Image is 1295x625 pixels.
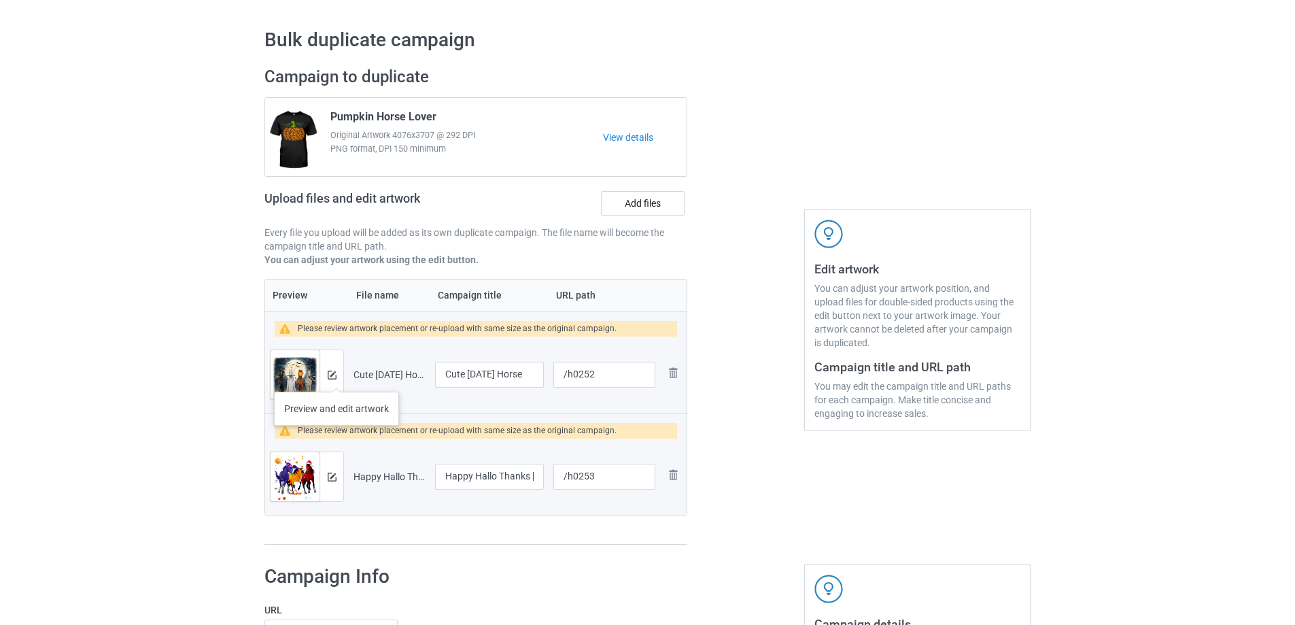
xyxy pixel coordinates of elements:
h3: Campaign title and URL path [814,359,1020,375]
div: Cute [DATE] Horse.png [353,368,426,382]
img: original.png [271,452,320,511]
th: File name [349,280,430,311]
th: Preview [265,280,349,311]
img: svg+xml;base64,PD94bWwgdmVyc2lvbj0iMS4wIiBlbmNvZGluZz0iVVRGLTgiPz4KPHN2ZyB3aWR0aD0iNDJweCIgaGVpZ2... [814,220,843,248]
h1: Bulk duplicate campaign [264,28,1031,52]
img: warning [279,324,298,334]
span: PNG format, DPI 150 minimum [330,142,603,156]
label: Add files [601,191,685,216]
h2: Campaign to duplicate [264,67,687,88]
label: URL [264,603,668,617]
img: svg+xml;base64,PD94bWwgdmVyc2lvbj0iMS4wIiBlbmNvZGluZz0iVVRGLTgiPz4KPHN2ZyB3aWR0aD0iMTRweCIgaGVpZ2... [328,371,336,379]
div: Happy Hallo Thanks [PERSON_NAME].png [353,470,426,484]
div: Please review artwork placement or re-upload with same size as the original campaign. [298,423,617,439]
img: svg+xml;base64,PD94bWwgdmVyc2lvbj0iMS4wIiBlbmNvZGluZz0iVVRGLTgiPz4KPHN2ZyB3aWR0aD0iMjhweCIgaGVpZ2... [665,467,681,483]
div: Preview and edit artwork [274,392,399,426]
th: URL path [549,280,660,311]
h1: Campaign Info [264,564,668,589]
div: You can adjust your artwork position, and upload files for double-sided products using the edit b... [814,282,1020,350]
p: Every file you upload will be added as its own duplicate campaign. The file name will become the ... [264,226,687,253]
b: You can adjust your artwork using the edit button. [264,254,479,265]
div: Please review artwork placement or re-upload with same size as the original campaign. [298,321,617,337]
a: View details [603,131,687,144]
span: Pumpkin Horse Lover [330,110,436,129]
img: original.png [271,350,320,409]
img: svg+xml;base64,PD94bWwgdmVyc2lvbj0iMS4wIiBlbmNvZGluZz0iVVRGLTgiPz4KPHN2ZyB3aWR0aD0iMTRweCIgaGVpZ2... [328,473,336,482]
img: svg+xml;base64,PD94bWwgdmVyc2lvbj0iMS4wIiBlbmNvZGluZz0iVVRGLTgiPz4KPHN2ZyB3aWR0aD0iNDJweCIgaGVpZ2... [814,575,843,603]
div: You may edit the campaign title and URL paths for each campaign. Make title concise and engaging ... [814,379,1020,420]
h3: Edit artwork [814,261,1020,277]
th: Campaign title [430,280,549,311]
span: Original Artwork 4076x3707 @ 292 DPI [330,129,603,142]
img: warning [279,426,298,436]
img: svg+xml;base64,PD94bWwgdmVyc2lvbj0iMS4wIiBlbmNvZGluZz0iVVRGLTgiPz4KPHN2ZyB3aWR0aD0iMjhweCIgaGVpZ2... [665,365,681,381]
h2: Upload files and edit artwork [264,191,518,216]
